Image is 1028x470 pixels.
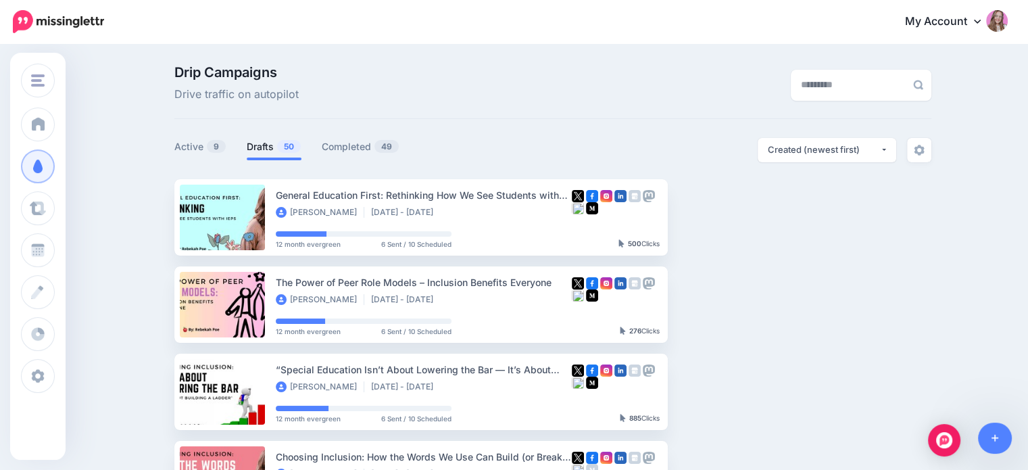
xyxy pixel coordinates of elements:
img: medium-square.png [586,377,598,389]
img: mastodon-grey-square.png [643,190,655,202]
li: [PERSON_NAME] [276,294,364,305]
img: mastodon-grey-square.png [643,452,655,464]
img: linkedin-square.png [614,277,627,289]
img: google_business-grey-square.png [629,452,641,464]
b: 885 [629,414,641,422]
b: 500 [628,239,641,248]
div: “Special Education Isn’t About Lowering the Bar — It’s About Building a Ladder” [276,362,572,377]
a: Drafts50 [247,139,301,155]
img: medium-square.png [586,202,598,214]
li: [DATE] - [DATE] [371,207,440,218]
span: 12 month evergreen [276,415,341,422]
img: bluesky-grey-square.png [572,289,584,302]
span: 12 month evergreen [276,328,341,335]
img: menu.png [31,74,45,87]
img: pointer-grey-darker.png [620,327,626,335]
img: twitter-square.png [572,277,584,289]
img: instagram-square.png [600,277,612,289]
img: mastodon-grey-square.png [643,277,655,289]
li: [DATE] - [DATE] [371,381,440,392]
img: instagram-square.png [600,190,612,202]
span: Drive traffic on autopilot [174,86,299,103]
img: Missinglettr [13,10,104,33]
b: 276 [629,327,641,335]
img: bluesky-grey-square.png [572,377,584,389]
img: facebook-square.png [586,277,598,289]
li: [PERSON_NAME] [276,207,364,218]
span: Drip Campaigns [174,66,299,79]
div: Choosing Inclusion: How the Words We Use Can Build (or Break) Belonging [276,449,572,465]
img: search-grey-6.png [913,80,923,90]
img: pointer-grey-darker.png [620,414,626,422]
span: 50 [277,140,301,153]
img: facebook-square.png [586,365,598,377]
li: [DATE] - [DATE] [371,294,440,305]
img: pointer-grey-darker.png [618,239,625,248]
li: [PERSON_NAME] [276,381,364,392]
img: twitter-square.png [572,452,584,464]
div: Created (newest first) [768,143,880,156]
img: google_business-grey-square.png [629,277,641,289]
img: facebook-square.png [586,190,598,202]
a: Active9 [174,139,226,155]
img: facebook-square.png [586,452,598,464]
img: instagram-square.png [600,452,612,464]
div: The Power of Peer Role Models – Inclusion Benefits Everyone [276,275,572,290]
span: 49 [374,140,399,153]
div: Clicks [618,240,660,248]
span: 12 month evergreen [276,241,341,248]
img: linkedin-square.png [614,452,627,464]
span: 6 Sent / 10 Scheduled [381,415,451,422]
a: My Account [891,5,1008,39]
div: General Education First: Rethinking How We See Students with IEPs [276,187,572,203]
img: google_business-grey-square.png [629,190,641,202]
img: twitter-square.png [572,365,584,377]
img: instagram-square.png [600,365,612,377]
span: 9 [207,140,226,153]
img: settings-grey.png [914,145,925,156]
img: twitter-square.png [572,190,584,202]
div: Open Intercom Messenger [928,424,960,456]
a: Completed49 [322,139,399,155]
img: linkedin-square.png [614,190,627,202]
img: linkedin-square.png [614,365,627,377]
span: 6 Sent / 10 Scheduled [381,241,451,248]
img: mastodon-grey-square.png [643,365,655,377]
button: Created (newest first) [758,138,896,162]
span: 6 Sent / 10 Scheduled [381,328,451,335]
img: bluesky-grey-square.png [572,202,584,214]
img: google_business-grey-square.png [629,365,641,377]
div: Clicks [620,327,660,335]
img: medium-square.png [586,289,598,302]
div: Clicks [620,415,660,423]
